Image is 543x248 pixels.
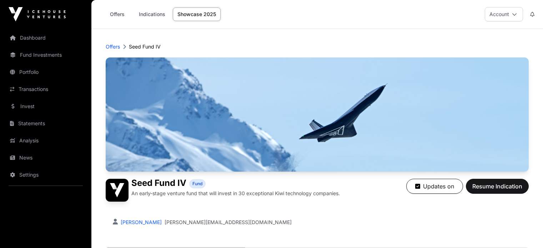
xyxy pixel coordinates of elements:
[192,181,202,187] span: Fund
[6,116,86,131] a: Statements
[131,190,340,197] p: An early-stage venture fund that will invest in 30 exceptional Kiwi technology companies.
[165,219,292,226] a: [PERSON_NAME][EMAIL_ADDRESS][DOMAIN_NAME]
[106,57,529,172] img: Seed Fund IV
[119,219,162,225] a: [PERSON_NAME]
[131,179,186,188] h1: Seed Fund IV
[6,150,86,166] a: News
[129,43,161,50] p: Seed Fund IV
[9,7,66,21] img: Icehouse Ventures Logo
[485,7,523,21] button: Account
[6,98,86,114] a: Invest
[6,64,86,80] a: Portfolio
[106,43,120,50] a: Offers
[6,81,86,97] a: Transactions
[106,179,129,202] img: Seed Fund IV
[466,179,529,194] button: Resume Indication
[472,182,522,191] span: Resume Indication
[6,47,86,63] a: Fund Investments
[406,179,463,194] button: Updates on
[134,7,170,21] a: Indications
[6,30,86,46] a: Dashboard
[173,7,221,21] a: Showcase 2025
[6,133,86,148] a: Analysis
[6,167,86,183] a: Settings
[466,186,529,193] a: Resume Indication
[103,7,131,21] a: Offers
